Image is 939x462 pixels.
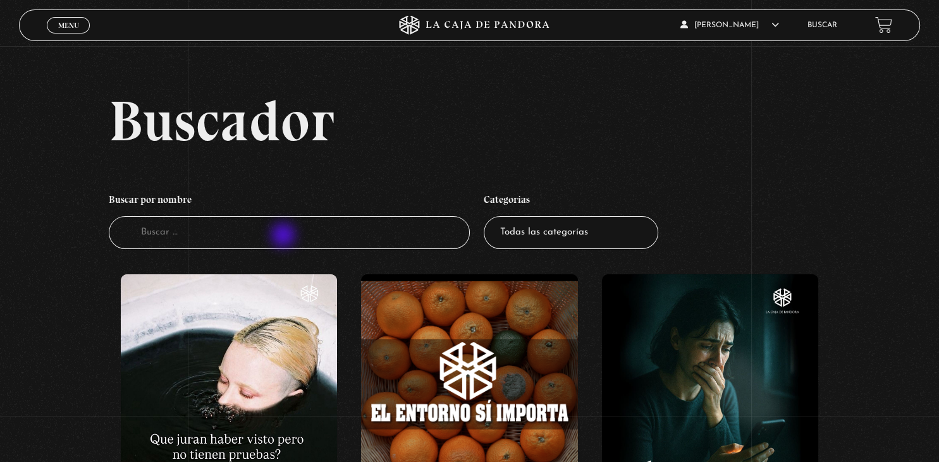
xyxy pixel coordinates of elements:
a: Buscar [807,21,837,29]
h2: Buscador [109,92,920,149]
span: Menu [58,21,79,29]
span: [PERSON_NAME] [680,21,779,29]
a: View your shopping cart [875,16,892,33]
h4: Buscar por nombre [109,187,469,216]
h4: Categorías [484,187,658,216]
span: Cerrar [54,32,83,40]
